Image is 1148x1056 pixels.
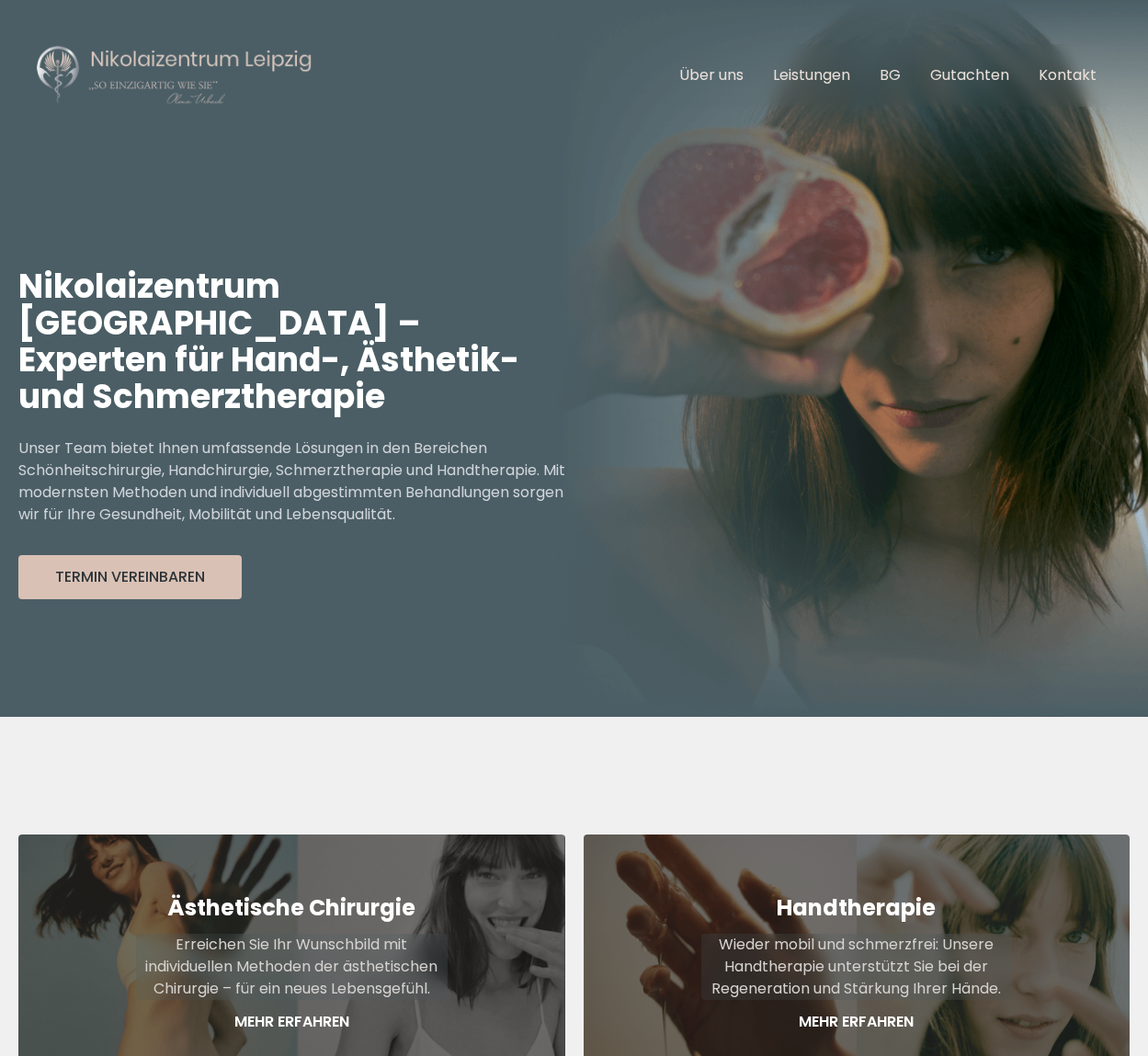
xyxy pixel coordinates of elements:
[930,64,1009,85] a: Gutachten
[701,934,1013,1000] p: Wieder mobil und schmerzfrei: Unsere Handtherapie unterstützt Sie bei der Regeneration und Stärku...
[777,892,936,923] strong: Handtherapie
[136,934,448,1000] p: Erreichen Sie Ihr Wunschbild mit individuellen Methoden der ästhetischen Chirurgie – für ein neue...
[1039,64,1097,85] a: Kontakt
[18,268,574,415] h1: Nikolaizentrum [GEOGRAPHIC_DATA] – Experten für Hand-, Ästhetik- und Schmerztherapie
[18,555,242,599] button: Termin Vereinbaren
[880,64,901,85] a: BG
[37,44,313,107] img: Nikolaizentrum Leipzig Logo
[679,64,744,85] a: Über uns
[136,1011,448,1033] p: Mehr Erfahren
[167,892,415,923] strong: Ästhetische Chirurgie
[773,64,850,85] a: Leistungen
[701,1011,1013,1033] p: Mehr Erfahren
[18,437,574,526] p: Unser Team bietet Ihnen umfassende Lösungen in den Bereichen Schönheitschirurgie, Handchirurgie, ...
